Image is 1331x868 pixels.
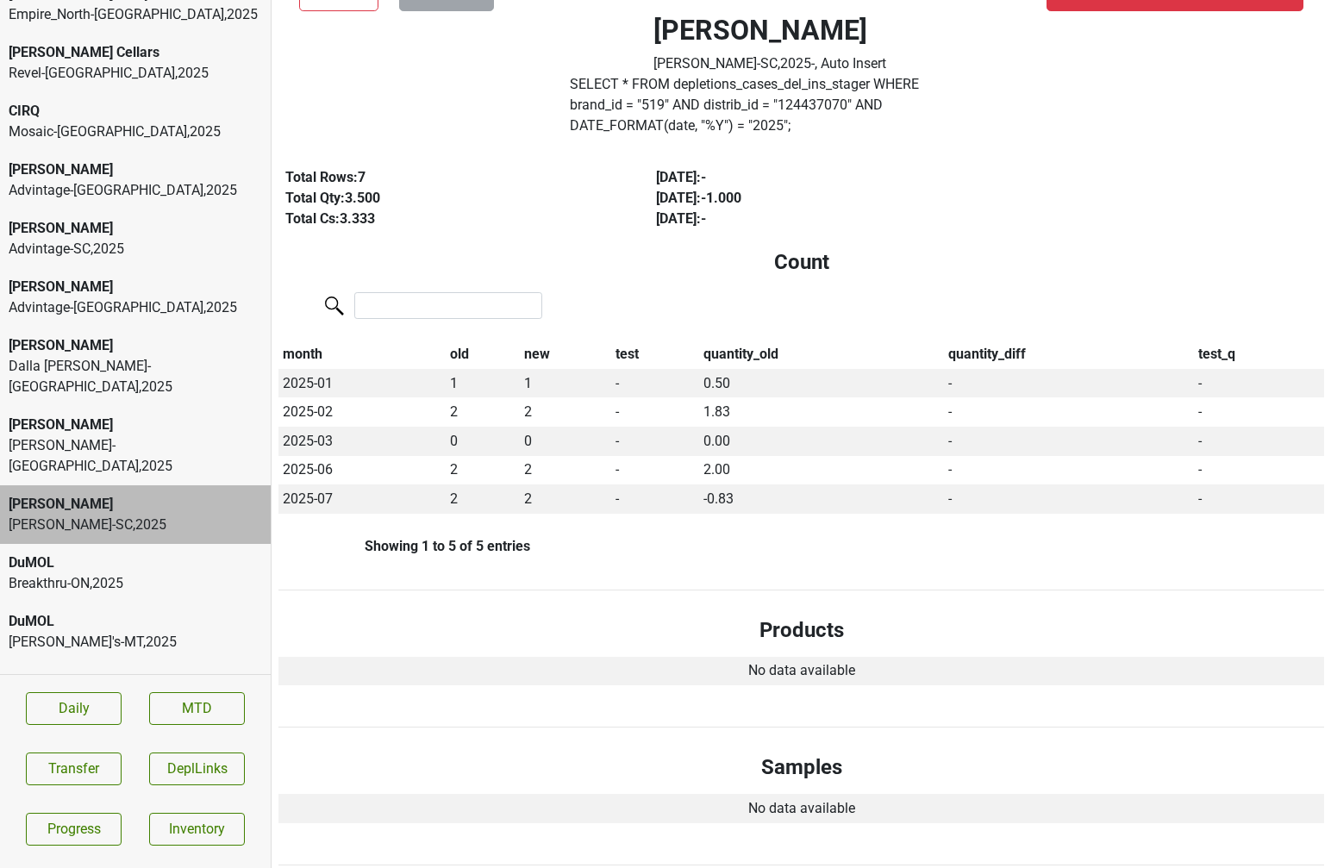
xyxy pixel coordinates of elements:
th: test: activate to sort column ascending [612,340,700,369]
div: Showing 1 to 5 of 5 entries [278,538,530,554]
td: 1.83 [700,397,944,427]
div: [PERSON_NAME]-SC , 2025 [9,515,262,535]
td: 0 [520,427,612,456]
div: DuMOL [9,611,262,632]
td: - [944,427,1195,456]
div: Breakthru-ON , 2025 [9,573,262,594]
td: - [612,397,700,427]
div: [PERSON_NAME] [9,494,262,515]
div: DuMOL [9,553,262,573]
div: [DATE] : - [656,167,987,188]
td: - [944,484,1195,514]
td: 2 [446,456,520,485]
td: - [1194,456,1324,485]
td: 2025-01 [278,369,446,398]
td: 0.50 [700,369,944,398]
th: new: activate to sort column ascending [520,340,612,369]
td: 2025-06 [278,456,446,485]
td: - [1194,484,1324,514]
h4: Count [292,250,1310,275]
button: Transfer [26,752,122,785]
div: [PERSON_NAME] Cellars [9,42,262,63]
td: -0.83 [700,484,944,514]
td: - [612,484,700,514]
a: MTD [149,692,245,725]
td: - [1194,369,1324,398]
td: 2025-02 [278,397,446,427]
th: old: activate to sort column ascending [446,340,520,369]
td: - [944,397,1195,427]
div: CIRQ [9,101,262,122]
div: [PERSON_NAME] [9,415,262,435]
div: [PERSON_NAME] [9,335,262,356]
a: Progress [26,813,122,846]
td: 2025-07 [278,484,446,514]
div: [PERSON_NAME] [9,218,262,239]
td: 2 [446,484,520,514]
div: Advintage-[GEOGRAPHIC_DATA] , 2025 [9,180,262,201]
label: Click to copy query [570,74,970,136]
td: No data available [278,794,1324,823]
td: - [944,456,1195,485]
div: [PERSON_NAME]'s-MT , 2025 [9,632,262,653]
td: - [612,427,700,456]
div: Dalla [PERSON_NAME]-[GEOGRAPHIC_DATA] , 2025 [9,356,262,397]
a: Inventory [149,813,245,846]
div: Total Rows: 7 [285,167,616,188]
h4: Samples [292,755,1310,780]
td: 0 [446,427,520,456]
th: quantity_diff: activate to sort column ascending [944,340,1195,369]
td: 1 [446,369,520,398]
td: - [612,369,700,398]
div: Total Cs: 3.333 [285,209,616,229]
button: DeplLinks [149,752,245,785]
div: [PERSON_NAME] [9,277,262,297]
td: No data available [278,657,1324,686]
th: month: activate to sort column descending [278,340,446,369]
td: - [944,369,1195,398]
td: 0.00 [700,427,944,456]
div: Revel-[GEOGRAPHIC_DATA] , 2025 [9,63,262,84]
td: - [1194,397,1324,427]
td: 2 [446,397,520,427]
td: 2.00 [700,456,944,485]
td: 2025-03 [278,427,446,456]
div: [DATE] : -1.000 [656,188,987,209]
th: test_q: activate to sort column ascending [1194,340,1324,369]
div: Total Qty: 3.500 [285,188,616,209]
div: Empire_North-[GEOGRAPHIC_DATA] , 2025 [9,4,262,25]
div: [DATE] : - [656,209,987,229]
div: [PERSON_NAME] [9,159,262,180]
td: - [1194,427,1324,456]
div: [PERSON_NAME]-SC , 2025 - , Auto Insert [653,53,886,74]
td: 1 [520,369,612,398]
td: 2 [520,484,612,514]
td: 2 [520,456,612,485]
h4: Products [292,618,1310,643]
td: 2 [520,397,612,427]
div: [PERSON_NAME]-[GEOGRAPHIC_DATA] , 2025 [9,435,262,477]
a: Daily [26,692,122,725]
h2: [PERSON_NAME] [653,14,886,47]
td: - [612,456,700,485]
div: Advintage-SC , 2025 [9,239,262,259]
div: DuMOL [9,670,262,690]
div: Mosaic-[GEOGRAPHIC_DATA] , 2025 [9,122,262,142]
th: quantity_old: activate to sort column ascending [700,340,944,369]
div: Advintage-[GEOGRAPHIC_DATA] , 2025 [9,297,262,318]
